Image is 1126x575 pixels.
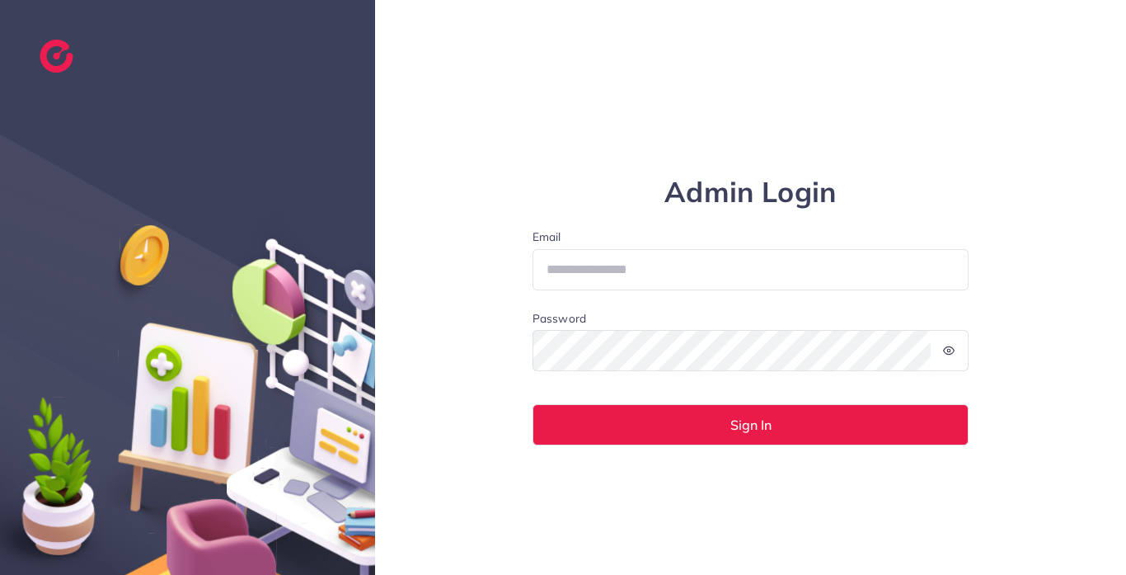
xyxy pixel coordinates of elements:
[533,229,969,245] label: Email
[40,40,73,73] img: logo
[533,310,586,327] label: Password
[730,418,772,431] span: Sign In
[533,176,969,210] h1: Admin Login
[533,404,969,445] button: Sign In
